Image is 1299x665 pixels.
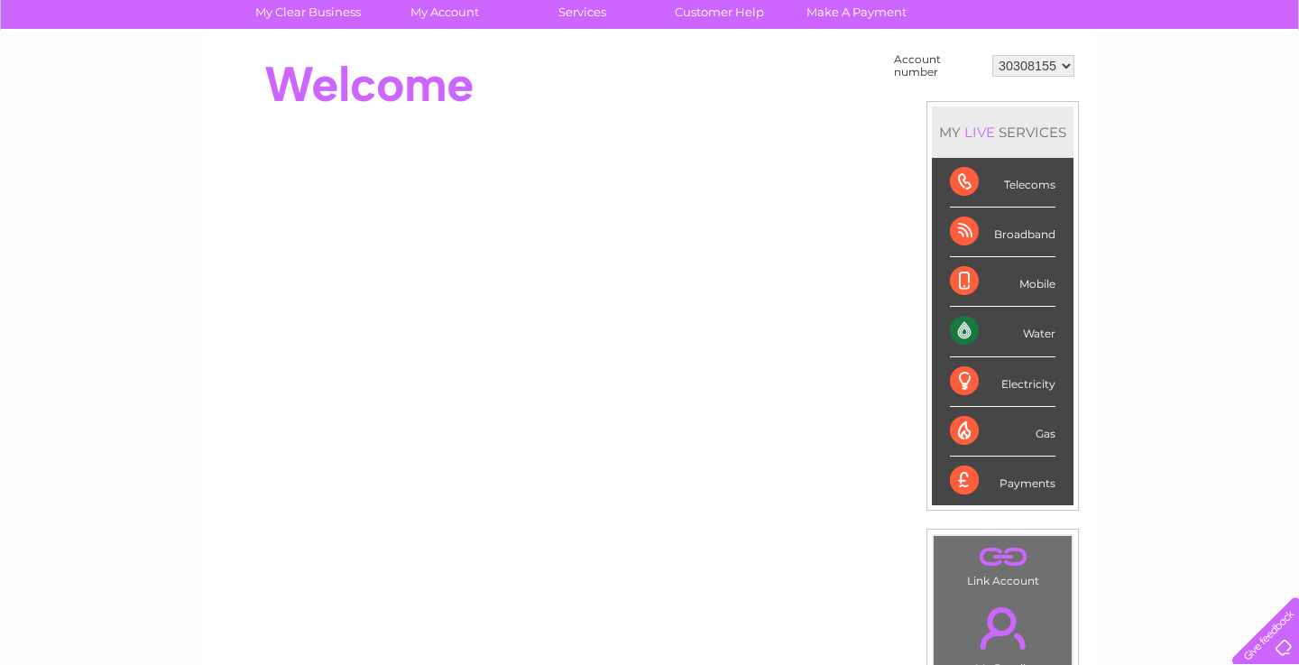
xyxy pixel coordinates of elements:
a: Water [981,77,1016,90]
div: Payments [950,457,1055,505]
a: Log out [1239,77,1282,90]
a: Telecoms [1077,77,1131,90]
a: . [938,596,1067,660]
div: Broadband [950,208,1055,257]
img: logo.png [45,47,137,102]
div: Mobile [950,257,1055,307]
a: 0333 014 3131 [959,9,1083,32]
div: Electricity [950,357,1055,407]
a: Blog [1142,77,1168,90]
td: Link Account [933,535,1073,592]
a: Energy [1027,77,1066,90]
td: Account number [889,49,988,83]
div: Gas [950,407,1055,457]
a: Contact [1179,77,1223,90]
div: LIVE [961,124,999,141]
div: MY SERVICES [932,106,1073,158]
div: Water [950,307,1055,356]
div: Clear Business is a trading name of Verastar Limited (registered in [GEOGRAPHIC_DATA] No. 3667643... [225,10,1077,88]
a: . [938,540,1067,572]
div: Telecoms [950,158,1055,208]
